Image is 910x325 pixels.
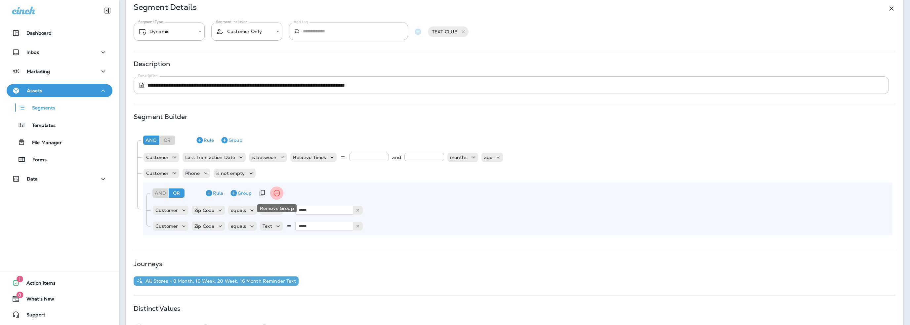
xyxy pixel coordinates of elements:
[25,140,62,146] p: File Manager
[138,20,163,24] label: Segment Type
[26,30,52,36] p: Dashboard
[194,223,214,229] p: Zip Code
[27,176,38,182] p: Data
[7,292,112,305] button: 8What's New
[25,123,56,129] p: Templates
[7,172,112,185] button: Data
[7,84,112,97] button: Assets
[227,188,254,198] button: Group
[159,136,175,145] div: Or
[484,155,492,160] p: ago
[185,171,200,176] p: Phone
[216,20,248,24] label: Segment Inclusion
[7,308,112,321] button: Support
[134,261,162,266] p: Journeys
[252,155,276,160] p: is between
[293,155,326,160] p: Relative Times
[263,223,272,229] p: Text
[27,69,50,74] p: Marketing
[7,26,112,40] button: Dashboard
[138,28,194,36] div: Dynamic
[146,171,169,176] p: Customer
[218,135,245,145] button: Group
[143,278,296,284] p: All Stores - 8 Month, 10 Week, 20 Week, 16 Month Reminder Text
[216,27,272,36] div: Customer Only
[450,155,468,160] p: months
[7,46,112,59] button: Inbox
[134,61,170,66] p: Description
[155,208,178,213] p: Customer
[7,101,112,115] button: Segments
[26,157,47,163] p: Forms
[270,186,283,200] button: Remove Group
[20,312,45,320] span: Support
[134,5,197,13] p: Segment Details
[152,188,168,198] div: And
[7,152,112,166] button: Forms
[7,135,112,149] button: File Manager
[263,208,272,213] p: Text
[138,73,158,78] label: Description
[20,280,56,288] span: Action Items
[169,188,185,198] div: Or
[7,118,112,132] button: Templates
[294,20,308,24] label: Add tag
[134,114,187,119] p: Segment Builder
[17,276,23,282] span: 1
[16,292,23,298] span: 8
[25,105,55,112] p: Segments
[428,29,462,34] span: TEXT CLUB
[155,223,178,229] p: Customer
[26,50,39,55] p: Inbox
[185,155,235,160] p: Last Transaction Date
[216,171,245,176] p: is not empty
[7,276,112,290] button: 1Action Items
[256,188,269,198] button: Duplicate Group
[257,204,297,212] div: Remove Group
[98,4,117,17] button: Collapse Sidebar
[428,26,469,37] div: TEXT CLUB
[193,135,217,145] button: Rule
[231,223,246,229] p: equals
[146,155,169,160] p: Customer
[20,296,54,304] span: What's New
[134,306,181,311] p: Distinct Values
[7,65,112,78] button: Marketing
[143,136,159,145] div: And
[194,208,214,213] p: Zip Code
[134,276,299,286] button: All Stores - 8 Month, 10 Week, 20 Week, 16 Month Reminder Text
[392,153,401,162] p: and
[27,88,42,93] p: Assets
[231,208,246,213] p: equals
[202,188,226,198] button: Rule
